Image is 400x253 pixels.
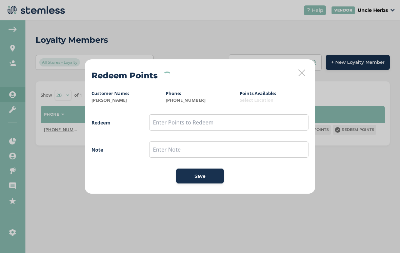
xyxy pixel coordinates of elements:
label: Select Location [240,97,308,104]
label: [PHONE_NUMBER] [166,97,235,104]
h2: Redeem Points [92,70,158,82]
input: Enter Points to Redeem [149,114,308,131]
button: Save [176,169,224,183]
label: Customer Name: [92,90,129,96]
label: Note [92,146,136,153]
label: Points Available: [240,90,276,96]
label: [PERSON_NAME] [92,97,160,104]
iframe: Chat Widget [366,220,400,253]
span: Save [195,173,205,180]
label: Phone: [166,90,181,96]
input: Enter Note [149,141,308,158]
label: Redeem [92,119,136,126]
